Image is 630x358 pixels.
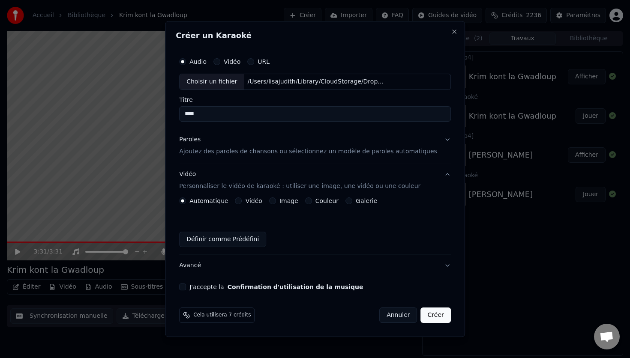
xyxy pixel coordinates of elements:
[193,312,251,319] span: Cela utilisera 7 crédits
[421,307,451,323] button: Créer
[356,198,377,204] label: Galerie
[179,128,451,163] button: ParolesAjoutez des paroles de chansons ou sélectionnez un modèle de paroles automatiques
[180,74,244,89] div: Choisir un fichier
[189,59,207,65] label: Audio
[179,232,266,247] button: Définir comme Prédéfini
[179,170,420,191] div: Vidéo
[246,198,262,204] label: Vidéo
[179,147,437,156] p: Ajoutez des paroles de chansons ou sélectionnez un modèle de paroles automatiques
[279,198,298,204] label: Image
[224,59,240,65] label: Vidéo
[176,32,454,39] h2: Créer un Karaoké
[189,198,228,204] label: Automatique
[179,97,451,103] label: Titre
[179,163,451,197] button: VidéoPersonnaliser le vidéo de karaoké : utiliser une image, une vidéo ou une couleur
[179,182,420,191] p: Personnaliser le vidéo de karaoké : utiliser une image, une vidéo ou une couleur
[179,135,201,144] div: Paroles
[179,197,451,254] div: VidéoPersonnaliser le vidéo de karaoké : utiliser une image, une vidéo ou une couleur
[228,284,363,290] button: J'accepte la
[315,198,339,204] label: Couleur
[258,59,270,65] label: URL
[379,307,417,323] button: Annuler
[179,254,451,277] button: Avancé
[244,78,390,86] div: /Users/lisajudith/Library/CloudStorage/Dropbox/GWOKA/SELECTION KARAOKA/SOFT/Soft_Dédé.mp3
[189,284,363,290] label: J'accepte la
